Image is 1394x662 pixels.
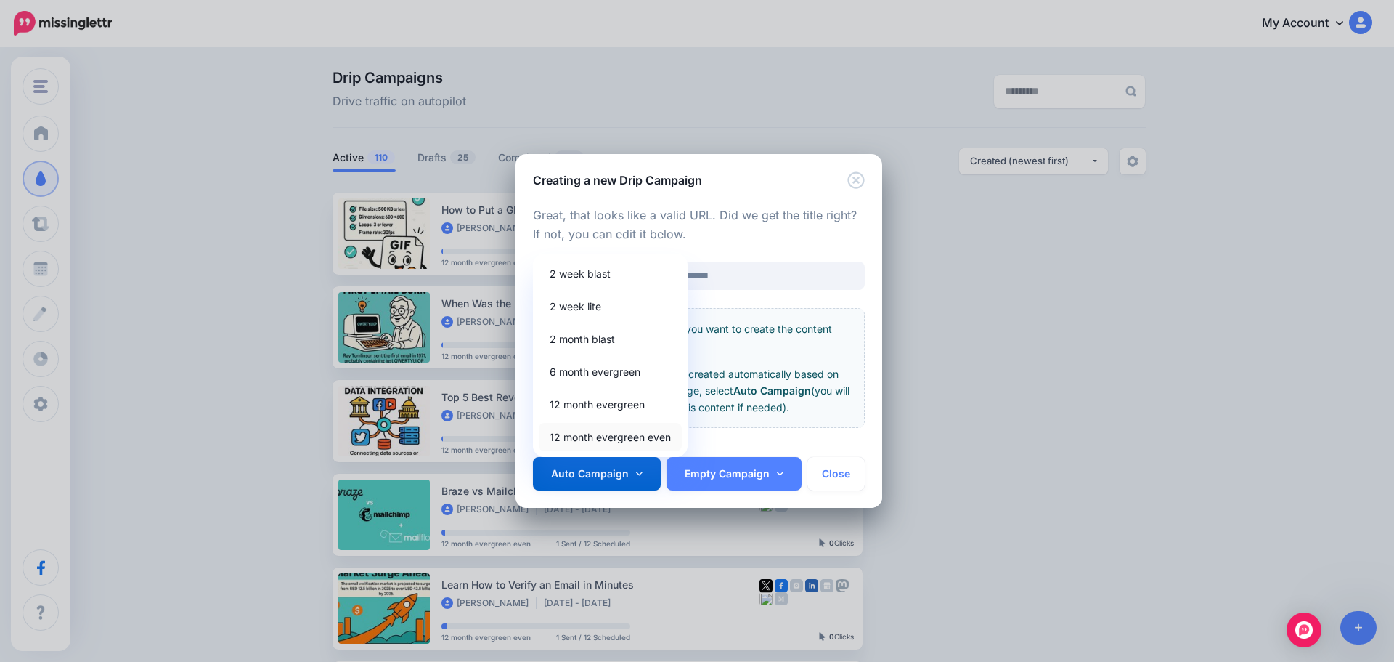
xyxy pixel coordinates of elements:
a: Auto Campaign [533,457,661,491]
b: Auto Campaign [733,384,811,397]
a: 12 month evergreen even [539,423,682,451]
p: If you'd like the content to be created automatically based on the content we find on this page, ... [545,366,852,416]
p: Create an if you want to create the content yourself. [545,320,852,354]
h5: Creating a new Drip Campaign [533,171,702,189]
a: 12 month evergreen [539,390,682,419]
a: 2 week blast [539,259,682,288]
a: Empty Campaign [667,457,802,491]
a: 2 week lite [539,292,682,320]
p: Great, that looks like a valid URL. Did we get the title right? If not, you can edit it below. [533,206,865,244]
div: Open Intercom Messenger [1287,613,1321,647]
a: 2 month blast [539,325,682,353]
a: 6 month evergreen [539,358,682,386]
button: Close [807,457,865,491]
button: Close [847,171,865,190]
